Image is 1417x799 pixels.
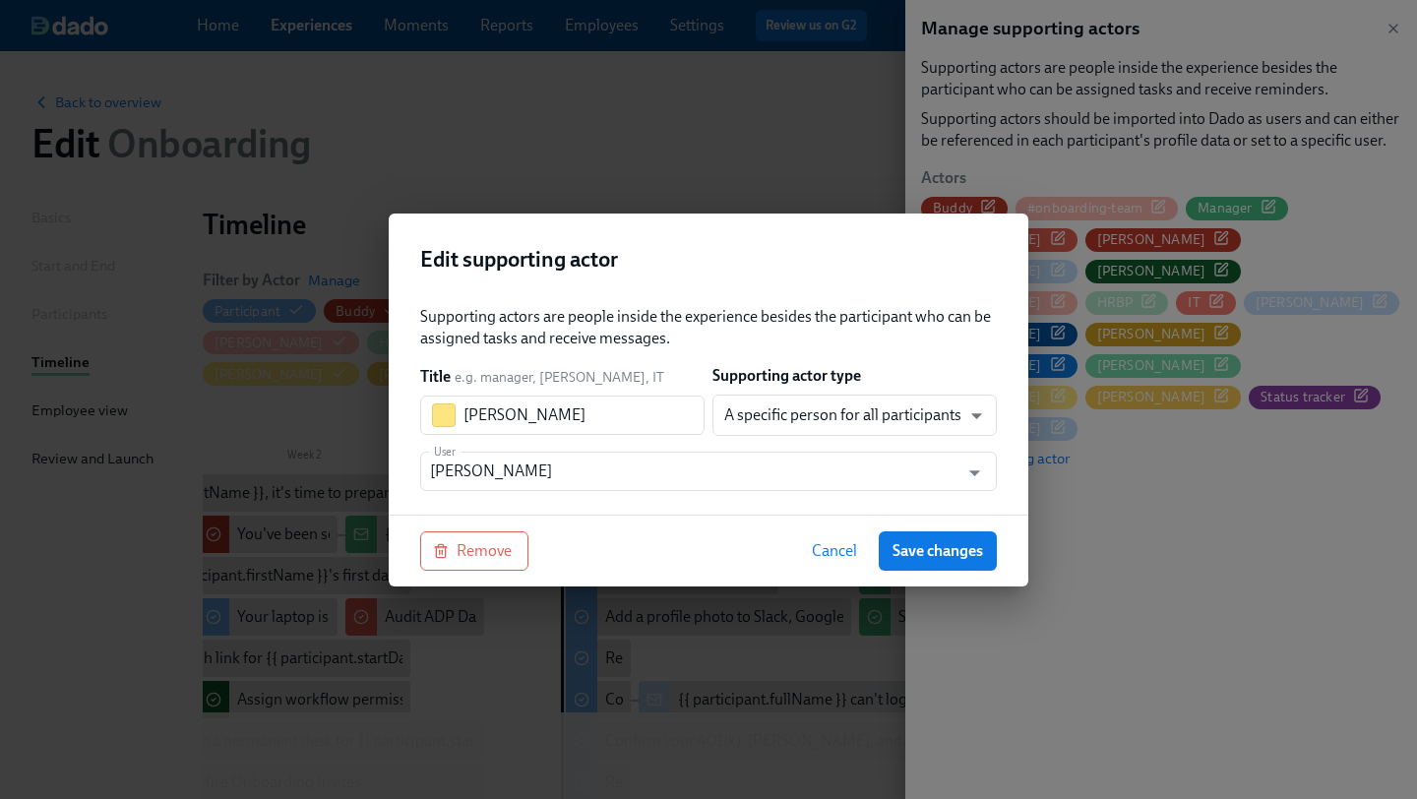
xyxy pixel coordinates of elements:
span: e.g. manager, [PERSON_NAME], IT [455,368,664,387]
h2: Edit supporting actor [420,245,997,275]
label: Title [420,366,451,388]
span: Save changes [893,541,983,561]
button: Save changes [879,531,997,571]
button: Open [959,458,990,488]
input: Type to search users [430,452,950,491]
button: Cancel [798,531,871,571]
span: Remove [437,541,512,561]
div: Supporting actors are people inside the experience besides the participant who can be assigned ta... [420,306,997,349]
input: Manager [463,396,705,435]
label: Supporting actor type [712,365,861,387]
span: Cancel [812,541,857,561]
div: A specific person for all participants [712,395,997,436]
button: Remove [420,531,528,571]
